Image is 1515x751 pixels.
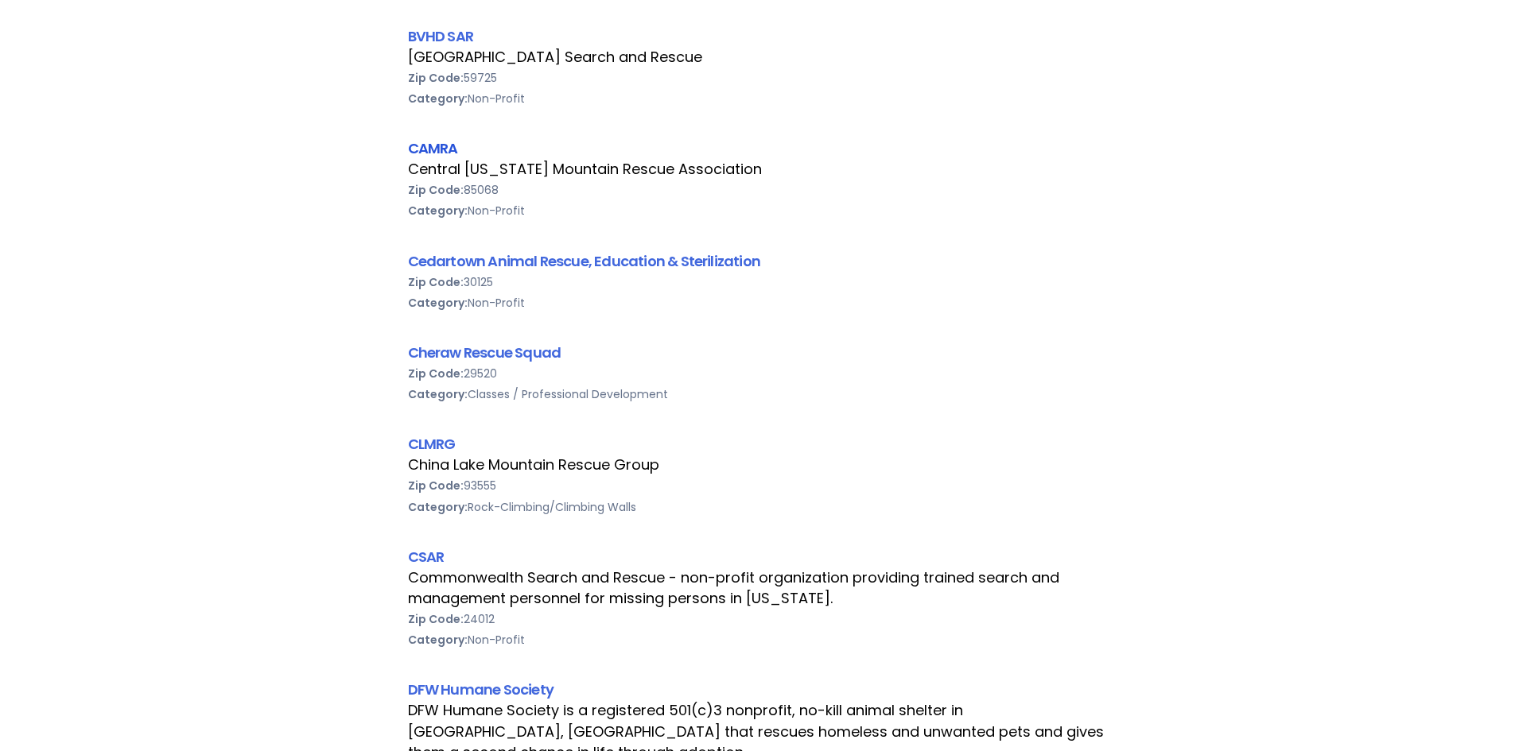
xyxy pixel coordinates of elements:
[408,679,554,699] a: DFW Humane Society
[408,159,1108,180] div: Central [US_STATE] Mountain Rescue Association
[408,203,468,219] b: Category:
[408,478,464,494] b: Zip Code:
[408,547,445,567] a: CSAR
[408,292,1108,313] div: Non-Profit
[408,475,1108,496] div: 93555
[408,180,1108,200] div: 85068
[408,386,468,402] b: Category:
[408,384,1108,405] div: Classes / Professional Development
[408,499,468,515] b: Category:
[408,70,464,86] b: Zip Code:
[408,434,456,454] a: CLMRG
[408,433,1108,455] div: CLMRG
[408,250,1108,272] div: Cedartown Animal Rescue, Education & Sterilization
[408,138,458,158] a: CAMRA
[408,611,464,627] b: Zip Code:
[408,497,1108,517] div: Rock-Climbing/Climbing Walls
[408,88,1108,109] div: Non-Profit
[408,609,1108,629] div: 24012
[408,295,468,311] b: Category:
[408,343,561,362] a: Cheraw Rescue Squad
[408,47,1108,68] div: [GEOGRAPHIC_DATA] Search and Rescue
[408,342,1108,363] div: Cheraw Rescue Squad
[408,363,1108,384] div: 29520
[408,274,464,290] b: Zip Code:
[408,679,1108,700] div: DFW Humane Society
[408,200,1108,221] div: Non-Profit
[408,546,1108,567] div: CSAR
[408,629,1108,650] div: Non-Profit
[408,632,468,648] b: Category:
[408,567,1108,609] div: Commonwealth Search and Rescue - non-profit organization providing trained search and management ...
[408,25,1108,47] div: BVHD SAR
[408,455,1108,475] div: China Lake Mountain Rescue Group
[408,26,474,46] a: BVHD SAR
[408,272,1108,292] div: 30125
[408,366,464,381] b: Zip Code:
[408,137,1108,159] div: CAMRA
[408,68,1108,88] div: 59725
[408,182,464,198] b: Zip Code:
[408,91,468,106] b: Category:
[408,251,761,271] a: Cedartown Animal Rescue, Education & Sterilization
